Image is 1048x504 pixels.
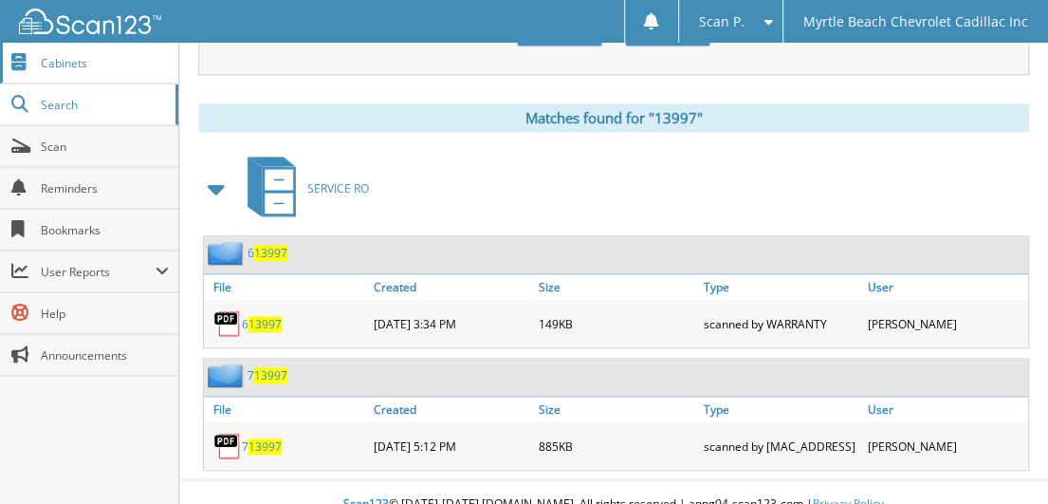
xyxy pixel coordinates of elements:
a: User [863,397,1028,422]
a: 713997 [242,439,282,455]
a: User [863,274,1028,300]
img: PDF.png [213,309,242,338]
iframe: Chat Widget [953,413,1048,504]
div: scanned by WARRANTY [698,305,863,343]
a: SERVICE RO [236,151,369,226]
span: Bookmarks [41,222,169,238]
div: [PERSON_NAME] [863,427,1028,465]
a: Type [698,274,863,300]
span: Reminders [41,180,169,196]
span: SERVICE RO [307,180,369,196]
img: PDF.png [213,432,242,460]
img: scan123-logo-white.svg [19,9,161,34]
span: 13997 [248,316,282,332]
div: [DATE] 3:34 PM [369,305,534,343]
a: Created [369,397,534,422]
div: [DATE] 5:12 PM [369,427,534,465]
a: File [204,397,369,422]
div: 149KB [534,305,699,343]
a: 713997 [248,367,287,383]
span: Myrtle Beach Chevrolet Cadillac Inc [803,16,1028,28]
a: Size [534,274,699,300]
span: Scan P. [699,16,745,28]
span: User Reports [41,264,156,280]
img: folder2.png [208,241,248,265]
a: Type [698,397,863,422]
div: [PERSON_NAME] [863,305,1028,343]
div: 885KB [534,427,699,465]
img: folder2.png [208,364,248,387]
span: Help [41,306,169,322]
div: scanned by [MAC_ADDRESS] [698,427,863,465]
a: 613997 [242,316,282,332]
span: Cabinets [41,55,169,71]
span: 13997 [254,367,287,383]
span: Announcements [41,347,169,364]
a: Size [534,397,699,422]
span: 13997 [254,245,287,261]
a: Created [369,274,534,300]
span: Search [41,97,166,113]
a: File [204,274,369,300]
div: Matches found for "13997" [198,103,1029,132]
span: Scan [41,139,169,155]
a: 613997 [248,245,287,261]
span: 13997 [248,439,282,455]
